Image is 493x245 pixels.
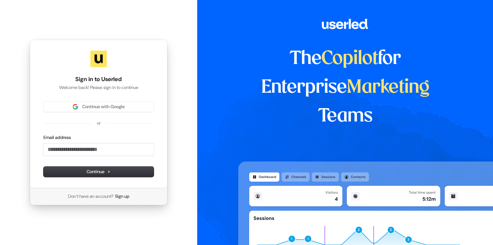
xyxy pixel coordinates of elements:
span: Copilot [321,50,378,68]
button: Continue [43,167,154,177]
span: Continue [87,169,111,175]
p: Welcome back! Please sign in to continue [43,85,154,91]
img: Sign in with Google [73,104,78,109]
img: Userled [90,51,107,67]
label: Email address [43,134,71,141]
span: Marketing [347,79,430,96]
p: or [97,120,101,126]
a: Sign up [115,193,129,199]
span: Don’t have an account? [68,193,114,199]
h1: The for Enterprise Teams [238,44,452,131]
h1: Sign in to Userled [43,75,154,83]
button: Sign in with GoogleContinue with Google [43,102,154,112]
span: Continue with Google [82,104,125,110]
